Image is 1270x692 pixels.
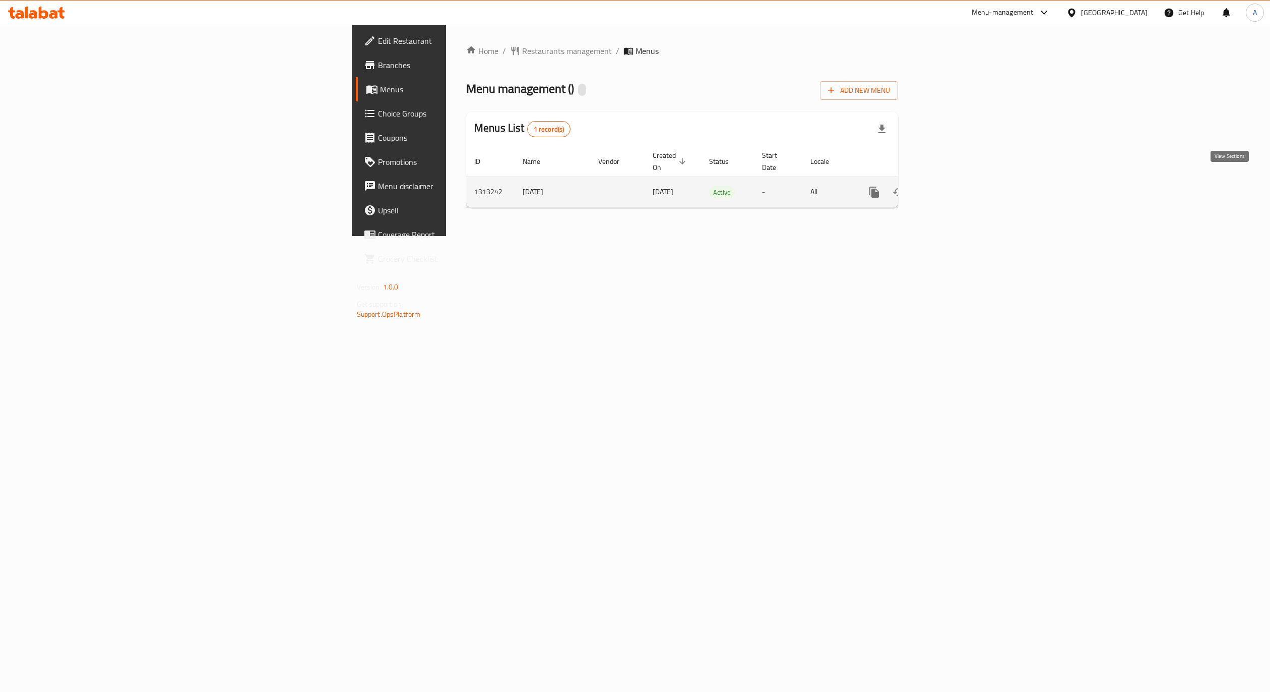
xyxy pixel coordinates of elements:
[1253,7,1257,18] span: A
[378,204,556,216] span: Upsell
[356,53,564,77] a: Branches
[378,132,556,144] span: Coupons
[522,45,612,57] span: Restaurants management
[886,180,911,204] button: Change Status
[378,107,556,120] span: Choice Groups
[378,228,556,241] span: Coverage Report
[378,253,556,265] span: Grocery Checklist
[854,146,967,177] th: Actions
[356,29,564,53] a: Edit Restaurant
[378,180,556,192] span: Menu disclaimer
[862,180,886,204] button: more
[616,45,619,57] li: /
[820,81,898,100] button: Add New Menu
[598,155,632,167] span: Vendor
[356,77,564,101] a: Menus
[653,185,673,198] span: [DATE]
[466,146,967,208] table: enhanced table
[357,298,403,311] span: Get support on:
[378,35,556,47] span: Edit Restaurant
[810,155,842,167] span: Locale
[378,59,556,71] span: Branches
[762,149,790,174] span: Start Date
[357,308,421,321] a: Support.OpsPlatform
[356,101,564,126] a: Choice Groups
[802,177,854,207] td: All
[636,45,659,57] span: Menus
[356,222,564,247] a: Coverage Report
[828,84,890,97] span: Add New Menu
[653,149,689,174] span: Created On
[383,280,399,294] span: 1.0.0
[709,187,735,198] span: Active
[523,155,553,167] span: Name
[709,155,742,167] span: Status
[356,174,564,198] a: Menu disclaimer
[357,280,382,294] span: Version:
[972,7,1034,19] div: Menu-management
[870,117,894,141] div: Export file
[356,198,564,222] a: Upsell
[528,125,570,134] span: 1 record(s)
[356,150,564,174] a: Promotions
[474,155,493,167] span: ID
[380,83,556,95] span: Menus
[356,247,564,271] a: Grocery Checklist
[754,177,802,207] td: -
[356,126,564,150] a: Coupons
[474,121,570,137] h2: Menus List
[527,121,571,137] div: Total records count
[1081,7,1148,18] div: [GEOGRAPHIC_DATA]
[378,156,556,168] span: Promotions
[466,45,898,57] nav: breadcrumb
